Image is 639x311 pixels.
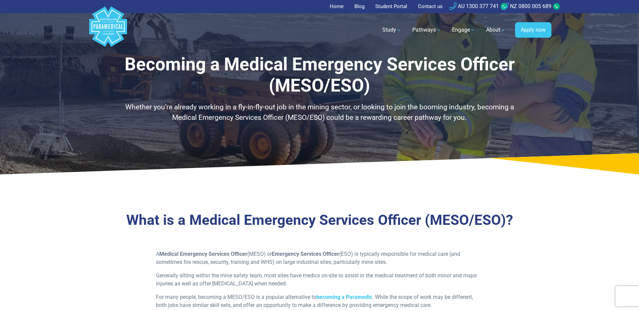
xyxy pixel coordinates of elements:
[502,3,551,9] a: NZ 0800 005 689
[123,212,517,229] h3: What is a Medical Emergency Services Officer (MESO/ESO)?
[272,251,339,257] strong: Emergency Services Officer
[123,54,517,97] h1: Becoming a Medical Emergency Services Officer (MESO/ESO)
[159,251,247,257] strong: Medical Emergency Services Officer
[156,250,483,266] p: A (MESO) or (ESO) is typically responsible for medical care (and sometimes fire rescue, security,...
[378,21,406,39] a: Study
[156,272,483,288] p: Generally sitting within the mine safety team, most sites have medics on-site to assist in the me...
[408,21,445,39] a: Pathways
[482,21,510,39] a: About
[156,293,483,309] p: For many people, becoming a MESO/ESO is a popular alternative to . While the scope of work may be...
[515,22,551,38] a: Apply now
[448,21,479,39] a: Engage
[449,3,499,9] a: AU 1300 377 741
[123,102,517,123] p: Whether you’re already working in a fly-in-fly-out job in the mining sector, or looking to join t...
[88,13,128,47] a: Australian Paramedical College
[316,294,372,300] a: becoming a Paramedic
